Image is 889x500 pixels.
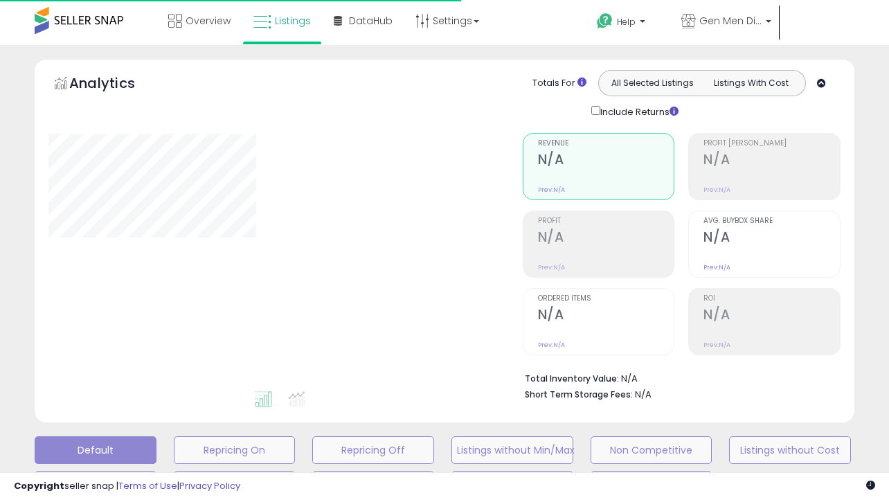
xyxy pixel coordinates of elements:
[591,471,712,499] button: Low Inv Fee
[699,14,762,28] span: Gen Men Distributor
[617,16,636,28] span: Help
[349,14,393,28] span: DataHub
[14,479,64,492] strong: Copyright
[312,471,434,499] button: suppressed
[591,436,712,464] button: Non Competitive
[538,229,674,248] h2: N/A
[525,373,619,384] b: Total Inventory Value:
[538,152,674,170] h2: N/A
[174,436,296,464] button: Repricing On
[525,369,830,386] li: N/A
[635,388,652,401] span: N/A
[451,436,573,464] button: Listings without Min/Max
[174,471,296,499] button: new view
[538,217,674,225] span: Profit
[602,74,702,92] button: All Selected Listings
[703,229,840,248] h2: N/A
[703,341,730,349] small: Prev: N/A
[35,436,156,464] button: Default
[538,263,565,271] small: Prev: N/A
[532,77,586,90] div: Totals For
[538,140,674,148] span: Revenue
[118,479,177,492] a: Terms of Use
[275,14,311,28] span: Listings
[14,480,240,493] div: seller snap | |
[703,263,730,271] small: Prev: N/A
[596,12,613,30] i: Get Help
[525,389,633,400] b: Short Term Storage Fees:
[538,341,565,349] small: Prev: N/A
[729,436,851,464] button: Listings without Cost
[703,140,840,148] span: Profit [PERSON_NAME]
[186,14,231,28] span: Overview
[703,295,840,303] span: ROI
[581,103,695,119] div: Include Returns
[35,471,156,499] button: Deactivated & In Stock
[703,307,840,325] h2: N/A
[69,73,162,96] h5: Analytics
[179,479,240,492] a: Privacy Policy
[538,186,565,194] small: Prev: N/A
[586,2,669,45] a: Help
[312,436,434,464] button: Repricing Off
[701,74,801,92] button: Listings With Cost
[703,217,840,225] span: Avg. Buybox Share
[703,186,730,194] small: Prev: N/A
[538,307,674,325] h2: N/A
[451,471,573,499] button: ORDERS
[703,152,840,170] h2: N/A
[538,295,674,303] span: Ordered Items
